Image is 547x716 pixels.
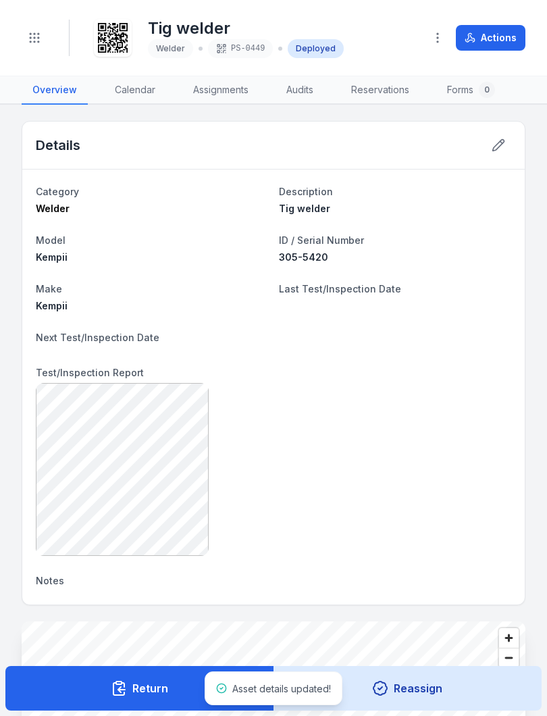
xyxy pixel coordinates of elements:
[436,76,506,105] a: Forms0
[279,251,328,263] span: 305-5420
[104,76,166,105] a: Calendar
[456,25,525,51] button: Actions
[5,666,274,711] button: Return
[156,43,185,53] span: Welder
[279,234,364,246] span: ID / Serial Number
[22,76,88,105] a: Overview
[36,367,144,378] span: Test/Inspection Report
[479,82,495,98] div: 0
[36,251,68,263] span: Kempii
[499,648,519,667] button: Zoom out
[288,39,344,58] div: Deployed
[148,18,344,39] h1: Tig welder
[279,186,333,197] span: Description
[208,39,273,58] div: PS-0449
[36,300,68,311] span: Kempii
[36,234,66,246] span: Model
[36,283,62,295] span: Make
[276,76,324,105] a: Audits
[273,666,542,711] button: Reassign
[36,186,79,197] span: Category
[279,283,401,295] span: Last Test/Inspection Date
[182,76,259,105] a: Assignments
[340,76,420,105] a: Reservations
[499,628,519,648] button: Zoom in
[36,136,80,155] h2: Details
[36,203,70,214] span: Welder
[36,332,159,343] span: Next Test/Inspection Date
[232,683,331,694] span: Asset details updated!
[22,25,47,51] button: Toggle navigation
[36,575,64,586] span: Notes
[279,203,330,214] span: Tig welder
